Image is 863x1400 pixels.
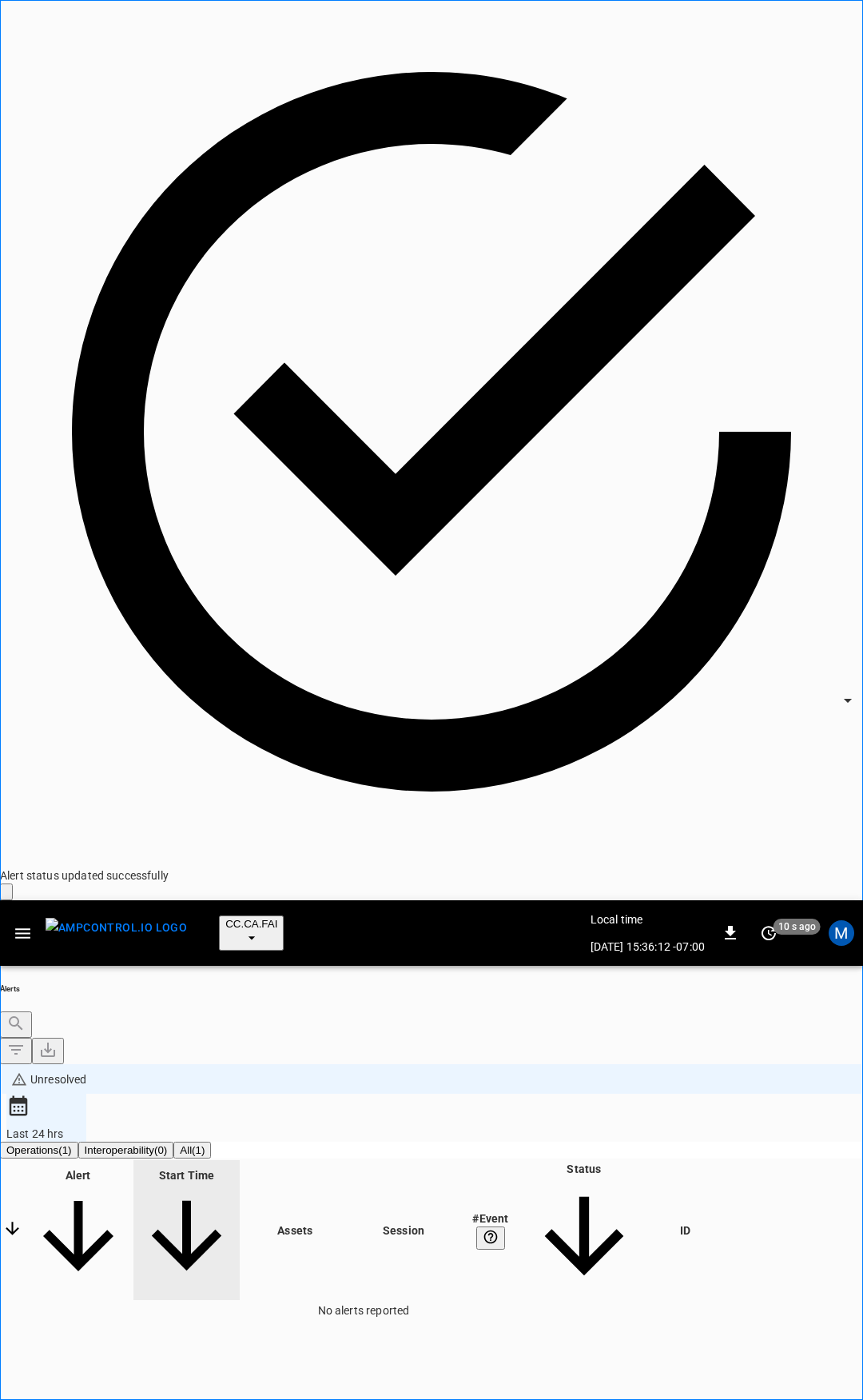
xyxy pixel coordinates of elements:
[774,919,821,935] span: 10 s ago
[6,1126,86,1142] div: Last 24 hrs
[756,920,781,946] button: set refresh interval
[154,1144,167,1156] span: ( 0 )
[591,911,705,927] p: Local time
[476,1226,505,1250] button: An event is a single occurrence of an issue. An alert groups related events for the same asset, m...
[192,1144,205,1156] span: ( 1 )
[646,1160,726,1300] th: ID
[219,915,284,951] button: CC.CA.FAI
[26,1169,131,1291] span: Alert
[225,918,277,930] span: CC.CA.FAI
[2,1302,726,1319] td: No alerts reported
[459,1211,522,1250] div: #Event
[134,1169,240,1291] span: Start Time
[525,1163,643,1298] span: Status
[46,918,187,938] img: ampcontrol.io logo
[591,939,705,955] p: [DATE] 15:36:12 -07:00
[180,1144,192,1156] span: All
[241,1160,348,1300] th: Assets
[39,913,193,953] button: menu
[829,920,854,946] div: profile-icon
[6,1144,58,1156] span: Operations
[58,1144,71,1156] span: ( 1 )
[350,1160,457,1300] th: Session
[85,1144,154,1156] span: Interoperability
